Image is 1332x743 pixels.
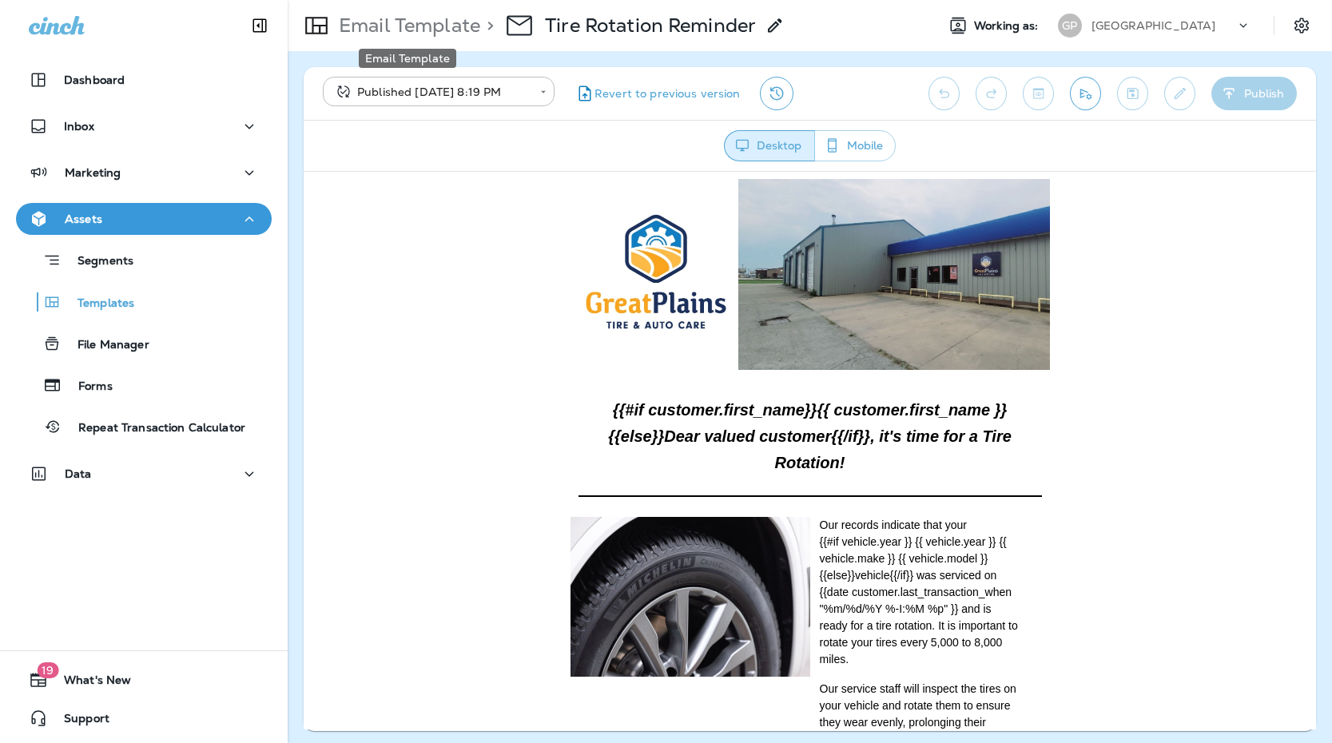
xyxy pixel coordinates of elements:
button: Templates [16,285,272,319]
p: Segments [62,254,133,270]
span: 19 [37,662,58,678]
p: Tire Rotation Reminder [545,14,756,38]
button: Repeat Transaction Calculator [16,410,272,443]
span: {{#if vehicle.year }} {{ vehicle.year }} {{ vehicle.make }} {{ vehicle.model }}{{else}}vehicle{{/... [516,364,714,494]
p: Templates [62,296,134,312]
p: Marketing [65,166,121,179]
img: Great Plains Auto Care Header [267,7,746,198]
button: Marketing [16,157,272,189]
button: 19What's New [16,664,272,696]
button: Revert to previous version [567,77,747,110]
div: GP [1058,14,1082,38]
span: Working as: [974,19,1042,33]
p: [GEOGRAPHIC_DATA] [1091,19,1215,32]
span: Revert to previous version [594,86,741,101]
span: What's New [48,673,131,693]
p: Data [65,467,92,480]
span: Our records indicate that your [516,347,663,360]
p: Assets [65,213,102,225]
p: Inbox [64,120,94,133]
button: Inbox [16,110,272,142]
p: File Manager [62,338,149,353]
div: Email Template [359,49,456,68]
p: Repeat Transaction Calculator [62,421,245,436]
span: {{#if customer.first_name}}{{ customer.first_name }}{{else}}Dear valued customer{{/if}}, it's tim... [304,229,708,300]
button: Desktop [724,130,815,161]
div: Published [DATE] 8:19 PM [334,84,529,100]
button: Forms [16,368,272,402]
p: Forms [62,379,113,395]
span: Support [48,712,109,731]
button: Send test email [1070,77,1101,110]
button: Mobile [814,130,896,161]
button: Collapse Sidebar [237,10,282,42]
img: Tire [267,345,507,505]
button: Assets [16,203,272,235]
span: Our service staff will inspect the tires on your vehicle and rotate them to ensure they wear even... [516,511,713,607]
p: Dashboard [64,74,125,86]
button: File Manager [16,327,272,360]
p: > [480,14,494,38]
p: Email Template [332,14,480,38]
button: Dashboard [16,64,272,96]
button: View Changelog [760,77,793,110]
button: Segments [16,243,272,277]
button: Support [16,702,272,734]
button: Settings [1287,11,1316,40]
button: Data [16,458,272,490]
